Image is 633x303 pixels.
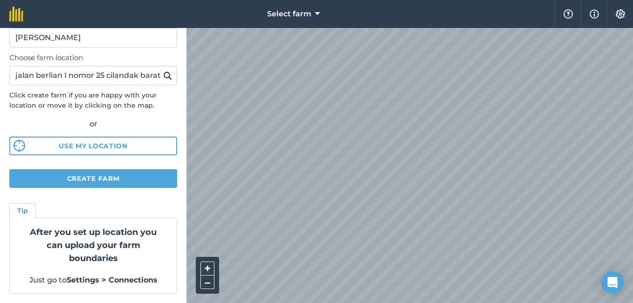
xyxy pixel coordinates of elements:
[9,7,23,21] img: fieldmargin Logo
[9,169,177,188] button: Create farm
[67,275,158,284] strong: Settings > Connections
[601,271,624,294] div: Open Intercom Messenger
[163,70,172,81] img: svg+xml;base64,PHN2ZyB4bWxucz0iaHR0cDovL3d3dy53My5vcmcvMjAwMC9zdmciIHdpZHRoPSIxOSIgaGVpZ2h0PSIyNC...
[9,28,177,48] input: Farm name
[563,9,574,19] img: A question mark icon
[9,52,177,63] label: Choose farm location
[17,206,28,216] h4: Tip
[9,137,177,155] button: Use my location
[21,274,165,286] p: Just go to
[30,227,157,263] strong: After you set up location you can upload your farm boundaries
[590,8,599,20] img: svg+xml;base64,PHN2ZyB4bWxucz0iaHR0cDovL3d3dy53My5vcmcvMjAwMC9zdmciIHdpZHRoPSIxNyIgaGVpZ2h0PSIxNy...
[9,66,177,85] input: Enter your farm’s address
[267,8,311,20] span: Select farm
[9,90,177,111] p: Click create farm if you are happy with your location or move it by clicking on the map.
[200,275,214,289] button: –
[200,262,214,275] button: +
[615,9,626,19] img: A cog icon
[9,118,177,130] div: or
[14,140,25,151] img: svg%3e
